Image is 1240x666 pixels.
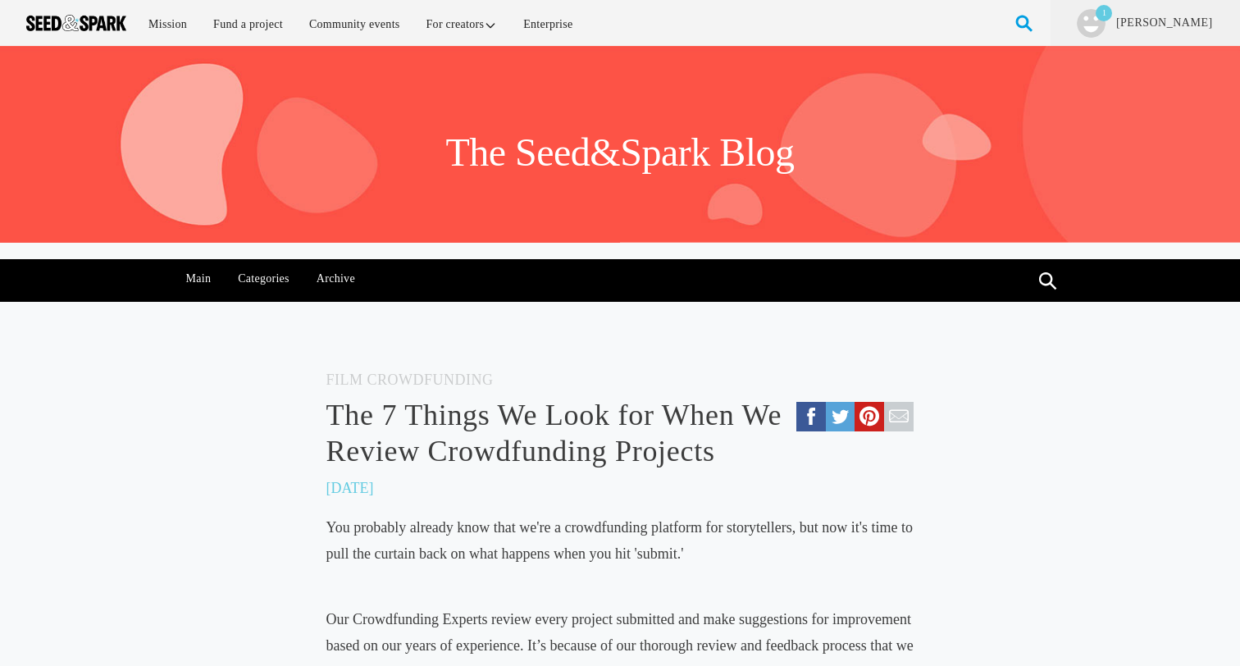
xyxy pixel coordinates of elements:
[445,128,794,177] h1: The Seed&Spark Blog
[1096,5,1112,21] p: 1
[326,367,914,392] h5: Film Crowdfunding
[326,398,914,468] a: The 7 Things We Look for When We Review Crowdfunding Projects
[1115,15,1214,31] a: [PERSON_NAME]
[298,7,412,42] a: Community events
[202,7,294,42] a: Fund a project
[415,7,509,42] a: For creators
[326,475,374,501] p: [DATE]
[26,15,126,31] img: Seed amp; Spark
[1077,9,1106,38] img: user.png
[137,7,198,42] a: Mission
[512,7,584,42] a: Enterprise
[308,259,363,299] a: Archive
[177,259,220,299] a: Main
[230,259,299,299] a: Categories
[326,519,914,562] span: You probably already know that we're a crowdfunding platform for storytellers, but now it's time ...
